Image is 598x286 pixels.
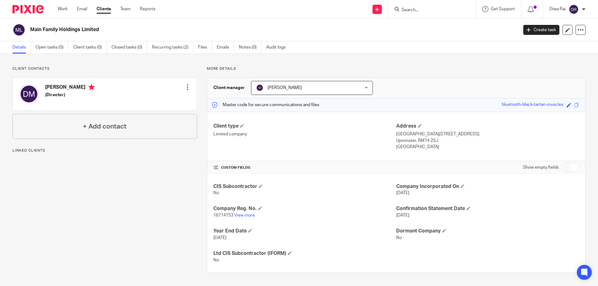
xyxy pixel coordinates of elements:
i: Primary [88,84,95,90]
span: [PERSON_NAME] [268,86,302,90]
div: bluetooth-black-tartan-muscles [502,101,563,109]
h4: CIS Subcontractor [213,183,396,190]
img: Pixie [12,5,44,13]
a: Recurring tasks (2) [152,41,193,54]
a: Clients [97,6,111,12]
p: Linked clients [12,148,197,153]
a: Files [198,41,212,54]
span: [DATE] [213,236,226,240]
h2: Main Family Holdings Limited [30,26,417,33]
span: 16714753 [213,213,233,218]
label: Show empty fields [523,164,559,171]
img: svg%3E [569,4,579,14]
p: Upminster, RM14 2SJ [396,138,579,144]
a: Closed tasks (0) [112,41,147,54]
img: svg%3E [19,84,39,104]
a: Client tasks (0) [73,41,107,54]
h4: Dormant Company [396,228,579,234]
h3: Client manager [213,85,245,91]
h4: Company Incorporated On [396,183,579,190]
p: Master code for secure communications and files [212,102,319,108]
p: Diwa Rai [549,6,566,12]
h4: Address [396,123,579,129]
p: Limited company [213,131,396,137]
a: Audit logs [266,41,290,54]
a: Notes (0) [239,41,262,54]
a: Emails [217,41,234,54]
span: No [213,258,219,262]
h4: + Add contact [83,122,126,131]
p: More details [207,66,586,71]
h4: Year End Date [213,228,396,234]
span: No [213,191,219,195]
a: Work [58,6,68,12]
p: [GEOGRAPHIC_DATA][STREET_ADDRESS] [396,131,579,137]
img: svg%3E [12,23,26,36]
h4: Confirmation Statement Date [396,205,579,212]
a: View more [234,213,255,218]
span: [DATE] [396,213,409,218]
a: Reports [140,6,155,12]
h4: [PERSON_NAME] [45,84,95,92]
h4: Client type [213,123,396,129]
span: Get Support [491,7,515,11]
a: Email [77,6,87,12]
input: Search [401,7,457,13]
a: Team [120,6,131,12]
span: [DATE] [396,191,409,195]
a: Create task [523,25,559,35]
a: Details [12,41,31,54]
p: Client contacts [12,66,197,71]
h4: Ltd CIS Subcontractor (IFORM) [213,250,396,257]
h4: CUSTOM FIELDS [213,165,396,170]
h4: Company Reg. No. [213,205,396,212]
span: No [396,236,402,240]
h5: (Director) [45,92,95,98]
p: [GEOGRAPHIC_DATA] [396,144,579,150]
a: Open tasks (0) [36,41,69,54]
img: svg%3E [256,84,263,91]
